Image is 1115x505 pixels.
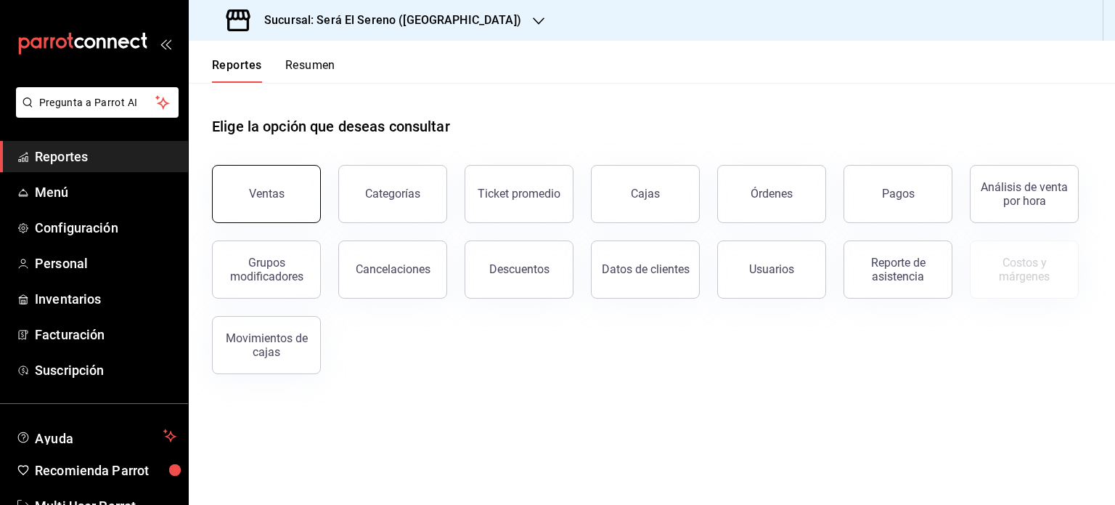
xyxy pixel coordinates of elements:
[212,58,262,83] button: Reportes
[489,262,550,276] div: Descuentos
[751,187,793,201] div: Órdenes
[35,289,176,309] span: Inventarios
[212,316,321,374] button: Movimientos de cajas
[221,331,311,359] div: Movimientos de cajas
[212,58,335,83] div: navigation tabs
[591,241,700,299] button: Datos de clientes
[365,187,420,201] div: Categorías
[844,241,952,299] button: Reporte de asistencia
[35,461,176,480] span: Recomienda Parrot
[160,38,171,49] button: open_drawer_menu
[631,187,660,201] div: Cajas
[717,241,826,299] button: Usuarios
[749,262,794,276] div: Usuarios
[249,187,285,201] div: Ventas
[16,87,179,118] button: Pregunta a Parrot AI
[35,254,176,273] span: Personal
[979,256,1069,283] div: Costos y márgenes
[39,95,156,110] span: Pregunta a Parrot AI
[356,262,430,276] div: Cancelaciones
[465,165,573,223] button: Ticket promedio
[35,325,176,344] span: Facturación
[253,12,521,29] h3: Sucursal: Será El Sereno ([GEOGRAPHIC_DATA])
[35,360,176,380] span: Suscripción
[35,147,176,166] span: Reportes
[844,165,952,223] button: Pagos
[970,241,1079,299] button: Contrata inventarios para ver este reporte
[338,165,447,223] button: Categorías
[221,256,311,283] div: Grupos modificadores
[35,182,176,202] span: Menú
[35,218,176,238] span: Configuración
[979,180,1069,208] div: Análisis de venta por hora
[212,116,450,137] h1: Elige la opción que deseas consultar
[602,262,690,276] div: Datos de clientes
[591,165,700,223] button: Cajas
[853,256,943,283] div: Reporte de asistencia
[338,241,447,299] button: Cancelaciones
[212,241,321,299] button: Grupos modificadores
[465,241,573,299] button: Descuentos
[717,165,826,223] button: Órdenes
[478,187,560,201] div: Ticket promedio
[10,105,179,121] a: Pregunta a Parrot AI
[35,427,158,445] span: Ayuda
[285,58,335,83] button: Resumen
[970,165,1079,223] button: Análisis de venta por hora
[882,187,915,201] div: Pagos
[212,165,321,223] button: Ventas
